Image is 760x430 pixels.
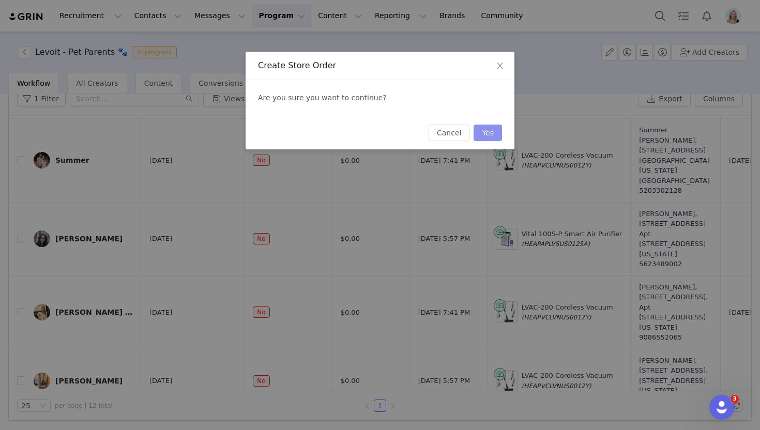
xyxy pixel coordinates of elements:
[709,395,734,420] iframe: Intercom live chat
[731,395,739,403] span: 3
[474,125,502,141] button: Yes
[485,52,514,81] button: Close
[496,62,504,70] i: icon: close
[258,60,502,71] div: Create Store Order
[429,125,469,141] button: Cancel
[246,80,514,116] div: Are you sure you want to continue?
